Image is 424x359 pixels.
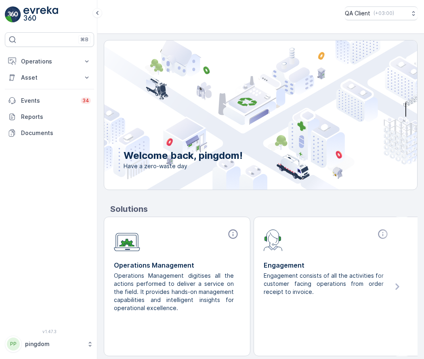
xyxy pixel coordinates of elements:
a: Reports [5,109,94,125]
span: Have a zero-waste day [124,162,243,170]
p: Documents [21,129,91,137]
p: ( +03:00 ) [374,10,394,17]
a: Events34 [5,93,94,109]
p: Engagement consists of all the activities for customer facing operations from order receipt to in... [264,272,384,296]
button: Asset [5,70,94,86]
p: QA Client [345,9,370,17]
p: ⌘B [80,36,88,43]
img: city illustration [68,40,417,190]
img: module-icon [114,228,140,251]
p: Operations Management digitises all the actions performed to deliver a service on the field. It p... [114,272,234,312]
p: Events [21,97,76,105]
p: Welcome back, pingdom! [124,149,243,162]
p: Reports [21,113,91,121]
p: Asset [21,74,78,82]
button: Operations [5,53,94,70]
img: logo_light-DOdMpM7g.png [23,6,58,23]
p: 34 [82,97,89,104]
p: pingdom [25,340,83,348]
img: logo [5,6,21,23]
button: PPpingdom [5,336,94,353]
a: Documents [5,125,94,141]
span: v 1.47.3 [5,329,94,334]
p: Operations Management [114,260,240,270]
button: QA Client(+03:00) [345,6,418,20]
p: Solutions [110,203,418,215]
img: module-icon [264,228,283,251]
p: Engagement [264,260,390,270]
p: Operations [21,57,78,65]
div: PP [7,338,20,351]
